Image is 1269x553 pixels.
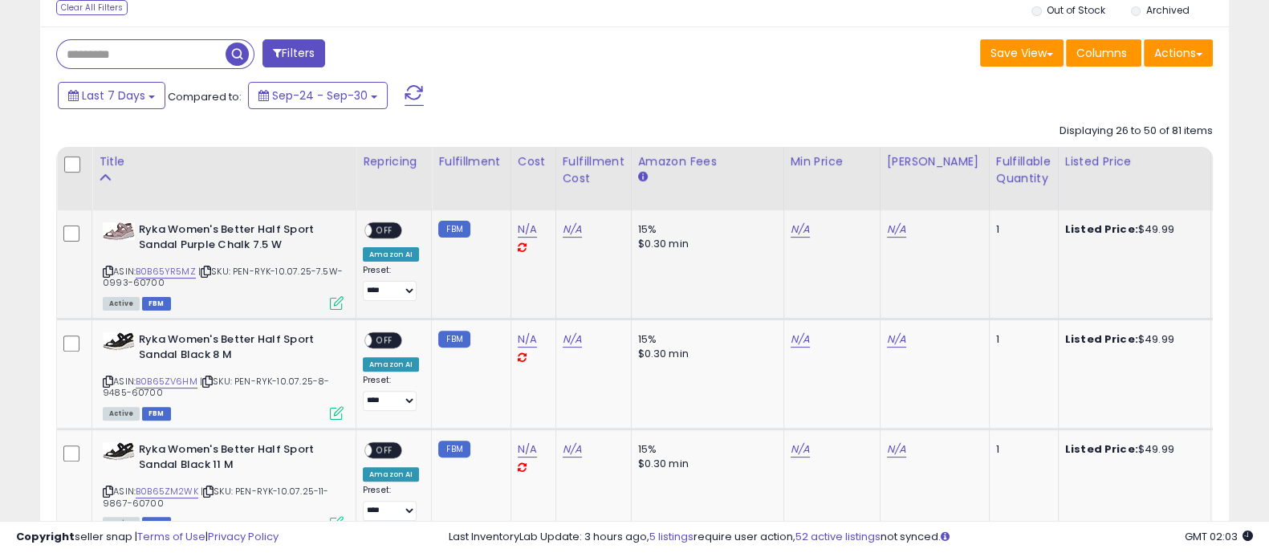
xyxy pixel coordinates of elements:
span: All listings currently available for purchase on Amazon [103,407,140,421]
span: Last 7 Days [82,87,145,104]
div: [PERSON_NAME] [887,153,982,170]
small: Amazon Fees. [638,170,648,185]
img: 31uS2kQ81NL._SL40_.jpg [103,442,135,460]
button: Actions [1144,39,1213,67]
b: Listed Price: [1065,331,1138,347]
a: B0B65ZM2WK [136,485,198,498]
a: N/A [518,441,537,457]
span: | SKU: PEN-RYK-10.07.25-8-9485-60700 [103,375,329,399]
div: $0.30 min [638,457,771,471]
span: | SKU: PEN-RYK-10.07.25-7.5W-0993-60700 [103,265,343,289]
div: seller snap | | [16,530,279,545]
a: N/A [563,331,582,348]
button: Columns [1066,39,1141,67]
strong: Copyright [16,529,75,544]
a: 5 listings [649,529,693,544]
a: N/A [518,222,537,238]
b: Ryka Women's Better Half Sport Sandal Purple Chalk 7.5 W [139,222,334,256]
b: Ryka Women's Better Half Sport Sandal Black 11 M [139,442,334,476]
div: Title [99,153,349,170]
div: 1 [996,332,1046,347]
div: 1 [996,442,1046,457]
span: OFF [372,334,397,348]
span: OFF [372,224,397,238]
a: N/A [887,441,906,457]
a: N/A [563,441,582,457]
div: Fulfillable Quantity [996,153,1051,187]
a: N/A [887,222,906,238]
img: 41saHcESFqL._SL40_.jpg [103,222,135,240]
div: Amazon Fees [638,153,777,170]
div: Displaying 26 to 50 of 81 items [1060,124,1213,139]
span: FBM [142,297,171,311]
a: B0B65YR5MZ [136,265,196,279]
small: FBM [438,441,470,457]
a: N/A [791,331,810,348]
span: Sep-24 - Sep-30 [272,87,368,104]
a: Terms of Use [137,529,205,544]
label: Archived [1145,3,1189,17]
a: N/A [563,222,582,238]
a: 52 active listings [795,529,881,544]
div: Amazon AI [363,247,419,262]
b: Ryka Women's Better Half Sport Sandal Black 8 M [139,332,334,366]
button: Save View [980,39,1064,67]
div: Fulfillment [438,153,503,170]
button: Filters [262,39,325,67]
div: $0.30 min [638,347,771,361]
span: 2025-10-8 02:03 GMT [1185,529,1253,544]
div: $49.99 [1065,332,1198,347]
div: Cost [518,153,549,170]
b: Listed Price: [1065,441,1138,457]
div: $49.99 [1065,442,1198,457]
a: N/A [791,441,810,457]
div: Amazon AI [363,357,419,372]
a: Privacy Policy [208,529,279,544]
span: FBM [142,407,171,421]
div: Min Price [791,153,873,170]
small: FBM [438,221,470,238]
div: Fulfillment Cost [563,153,624,187]
div: 1 [996,222,1046,237]
span: OFF [372,444,397,457]
img: 31uS2kQ81NL._SL40_.jpg [103,332,135,350]
div: ASIN: [103,442,344,528]
div: 15% [638,332,771,347]
span: Columns [1076,45,1127,61]
div: Preset: [363,485,419,520]
button: Last 7 Days [58,82,165,109]
div: Repricing [363,153,425,170]
div: $0.30 min [638,237,771,251]
div: ASIN: [103,222,344,308]
small: FBM [438,331,470,348]
div: Preset: [363,375,419,410]
div: 15% [638,222,771,237]
div: Preset: [363,265,419,300]
div: ASIN: [103,332,344,418]
button: Sep-24 - Sep-30 [248,82,388,109]
label: Out of Stock [1047,3,1105,17]
div: Amazon AI [363,467,419,482]
span: All listings currently available for purchase on Amazon [103,297,140,311]
a: N/A [518,331,537,348]
a: N/A [887,331,906,348]
b: Listed Price: [1065,222,1138,237]
a: N/A [791,222,810,238]
div: 15% [638,442,771,457]
div: Listed Price [1065,153,1204,170]
a: B0B65ZV6HM [136,375,197,388]
span: Compared to: [168,89,242,104]
div: $49.99 [1065,222,1198,237]
div: Last InventoryLab Update: 3 hours ago, require user action, not synced. [449,530,1253,545]
span: | SKU: PEN-RYK-10.07.25-11-9867-60700 [103,485,329,509]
